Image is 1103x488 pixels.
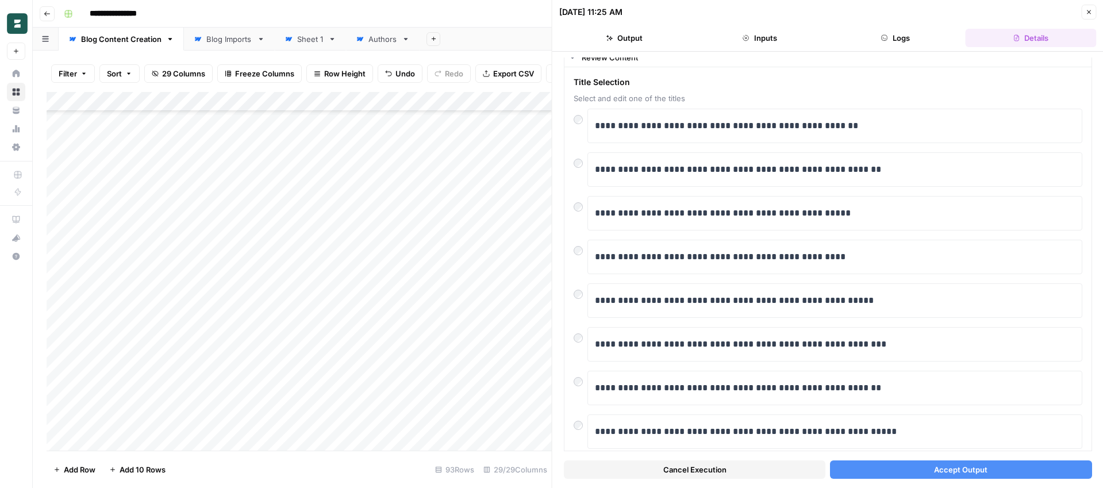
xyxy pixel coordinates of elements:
[102,460,172,479] button: Add 10 Rows
[235,68,294,79] span: Freeze Columns
[574,93,1082,104] span: Select and edit one of the titles
[965,29,1096,47] button: Details
[395,68,415,79] span: Undo
[493,68,534,79] span: Export CSV
[559,29,690,47] button: Output
[368,33,397,45] div: Authors
[346,28,420,51] a: Authors
[120,464,166,475] span: Add 10 Rows
[162,68,205,79] span: 29 Columns
[7,120,25,138] a: Usage
[7,64,25,83] a: Home
[378,64,422,83] button: Undo
[99,64,140,83] button: Sort
[431,460,479,479] div: 93 Rows
[297,33,324,45] div: Sheet 1
[7,101,25,120] a: Your Data
[830,460,1092,479] button: Accept Output
[694,29,825,47] button: Inputs
[324,68,366,79] span: Row Height
[427,64,471,83] button: Redo
[64,464,95,475] span: Add Row
[7,9,25,38] button: Workspace: Borderless
[59,68,77,79] span: Filter
[47,460,102,479] button: Add Row
[217,64,302,83] button: Freeze Columns
[275,28,346,51] a: Sheet 1
[81,33,162,45] div: Blog Content Creation
[7,210,25,229] a: AirOps Academy
[574,76,1082,88] span: Title Selection
[445,68,463,79] span: Redo
[830,29,961,47] button: Logs
[184,28,275,51] a: Blog Imports
[663,464,726,475] span: Cancel Execution
[934,464,987,475] span: Accept Output
[59,28,184,51] a: Blog Content Creation
[7,83,25,101] a: Browse
[7,138,25,156] a: Settings
[144,64,213,83] button: 29 Columns
[7,247,25,266] button: Help + Support
[7,13,28,34] img: Borderless Logo
[582,52,1085,63] div: Review Content
[475,64,541,83] button: Export CSV
[7,229,25,247] button: What's new?
[51,64,95,83] button: Filter
[564,48,1092,67] button: Review Content
[107,68,122,79] span: Sort
[564,460,825,479] button: Cancel Execution
[479,460,552,479] div: 29/29 Columns
[206,33,252,45] div: Blog Imports
[559,6,622,18] div: [DATE] 11:25 AM
[306,64,373,83] button: Row Height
